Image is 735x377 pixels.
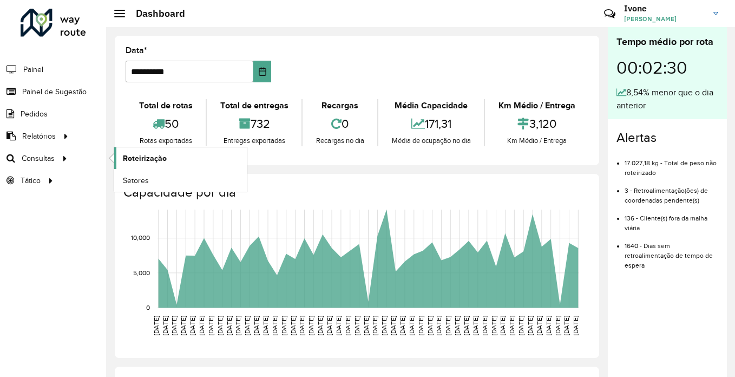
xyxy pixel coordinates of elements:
[131,235,150,242] text: 10,000
[290,316,297,335] text: [DATE]
[371,316,378,335] text: [DATE]
[481,316,488,335] text: [DATE]
[499,316,506,335] text: [DATE]
[624,3,705,14] h3: Ivone
[207,316,214,335] text: [DATE]
[381,112,481,135] div: 171,31
[128,112,203,135] div: 50
[536,316,543,335] text: [DATE]
[123,153,167,164] span: Roteirização
[305,99,375,112] div: Recargas
[125,8,185,19] h2: Dashboard
[180,316,187,335] text: [DATE]
[23,64,43,75] span: Painel
[381,99,481,112] div: Média Capacidade
[170,316,178,335] text: [DATE]
[209,135,299,146] div: Entregas exportadas
[307,316,314,335] text: [DATE]
[598,2,621,25] a: Contato Rápido
[146,304,150,311] text: 0
[114,170,247,191] a: Setores
[22,86,87,97] span: Painel de Sugestão
[625,178,718,205] li: 3 - Retroalimentação(ões) de coordenadas pendente(s)
[426,316,434,335] text: [DATE]
[128,99,203,112] div: Total de rotas
[305,112,375,135] div: 0
[22,131,56,142] span: Relatórios
[463,316,470,335] text: [DATE]
[616,49,718,86] div: 00:02:30
[262,316,269,335] text: [DATE]
[435,316,442,335] text: [DATE]
[209,112,299,135] div: 732
[271,316,278,335] text: [DATE]
[490,316,497,335] text: [DATE]
[209,99,299,112] div: Total de entregas
[616,35,718,49] div: Tempo médio por rota
[326,316,333,335] text: [DATE]
[363,316,370,335] text: [DATE]
[234,316,241,335] text: [DATE]
[472,316,479,335] text: [DATE]
[563,316,570,335] text: [DATE]
[216,316,224,335] text: [DATE]
[390,316,397,335] text: [DATE]
[625,205,718,233] li: 136 - Cliente(s) fora da malha viária
[572,316,579,335] text: [DATE]
[616,130,718,146] h4: Alertas
[488,135,586,146] div: Km Médio / Entrega
[353,316,360,335] text: [DATE]
[22,153,55,164] span: Consultas
[126,44,147,57] label: Data
[114,147,247,169] a: Roteirização
[21,175,41,186] span: Tático
[344,316,351,335] text: [DATE]
[21,108,48,120] span: Pedidos
[517,316,524,335] text: [DATE]
[408,316,415,335] text: [DATE]
[198,316,205,335] text: [DATE]
[162,316,169,335] text: [DATE]
[488,99,586,112] div: Km Médio / Entrega
[454,316,461,335] text: [DATE]
[128,135,203,146] div: Rotas exportadas
[153,316,160,335] text: [DATE]
[253,316,260,335] text: [DATE]
[625,233,718,270] li: 1640 - Dias sem retroalimentação de tempo de espera
[298,316,305,335] text: [DATE]
[527,316,534,335] text: [DATE]
[488,112,586,135] div: 3,120
[133,269,150,276] text: 5,000
[554,316,561,335] text: [DATE]
[305,135,375,146] div: Recargas no dia
[624,14,705,24] span: [PERSON_NAME]
[381,135,481,146] div: Média de ocupação no dia
[244,316,251,335] text: [DATE]
[616,86,718,112] div: 8,54% menor que o dia anterior
[123,175,149,186] span: Setores
[226,316,233,335] text: [DATE]
[444,316,451,335] text: [DATE]
[189,316,196,335] text: [DATE]
[508,316,515,335] text: [DATE]
[417,316,424,335] text: [DATE]
[123,185,588,200] h4: Capacidade por dia
[335,316,342,335] text: [DATE]
[545,316,552,335] text: [DATE]
[317,316,324,335] text: [DATE]
[253,61,271,82] button: Choose Date
[399,316,406,335] text: [DATE]
[280,316,287,335] text: [DATE]
[625,150,718,178] li: 17.027,18 kg - Total de peso não roteirizado
[380,316,388,335] text: [DATE]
